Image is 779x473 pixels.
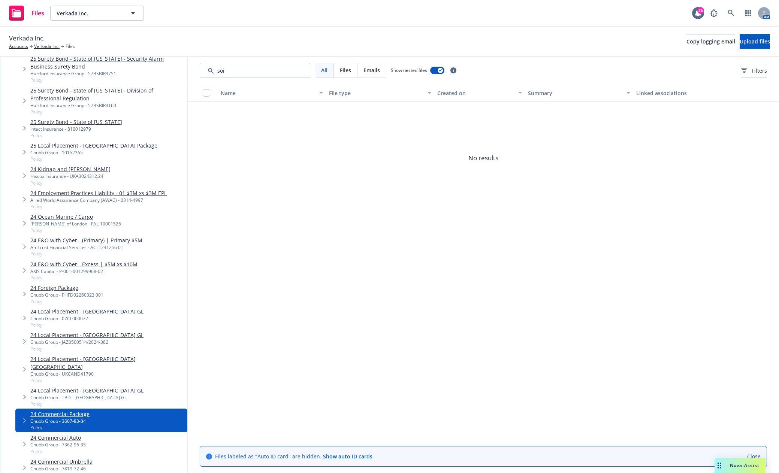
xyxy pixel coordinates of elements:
[340,66,351,74] span: Files
[747,452,761,460] a: Close
[741,6,756,21] a: Switch app
[30,180,111,186] span: Policy
[30,213,121,221] a: 24 Ocean Marine / Cargo
[203,89,210,97] input: Select all
[9,43,28,50] a: Accounts
[740,38,770,45] span: Upload files
[697,7,704,14] div: 25
[391,67,427,73] span: Show nested files
[30,268,138,275] div: AXIS Capital - P-001-001299968-02
[30,221,121,227] div: [PERSON_NAME] of London - FAL-10001526
[221,89,315,97] div: Name
[30,165,111,173] a: 24 Kidnap and [PERSON_NAME]
[218,84,326,102] button: Name
[321,66,327,74] span: All
[326,84,434,102] button: File type
[30,70,184,77] div: Hartford Insurance Group - 57BSBIR3751
[30,401,144,407] span: Policy
[66,43,75,50] span: Files
[30,236,142,244] a: 24 E&O with Cyber - (Primary) | Primary $5M
[30,251,142,257] span: Policy
[30,118,122,126] a: 25 Surety Bond - State of [US_STATE]
[34,43,60,50] a: Verkada Inc.
[30,394,144,401] div: Chubb Group - TBD - [GEOGRAPHIC_DATA] GL
[724,6,739,21] a: Search
[525,84,633,102] button: Summary
[30,322,144,328] span: Policy
[30,307,144,315] a: 24 Local Placement - [GEOGRAPHIC_DATA] GL
[741,67,767,75] span: Filters
[30,434,86,442] a: 24 Commercial Auto
[30,386,144,394] a: 24 Local Placement - [GEOGRAPHIC_DATA] GL
[715,458,724,473] div: Drag to move
[30,442,86,448] div: Chubb Group - 7362-96-35
[30,448,86,455] span: Policy
[30,126,122,132] div: Intact Insurance - 810012979
[30,371,184,377] div: Chubb Group - UKCAND41790
[706,6,721,21] a: Report a Bug
[30,77,184,83] span: Policy
[636,89,739,97] div: Linked associations
[30,466,93,472] div: Chubb Group - 7819-72-46
[30,197,167,203] div: Allied World Assurance Company (AWAC) - 0314-4997
[200,63,310,78] input: Search by keyword...
[30,424,90,431] span: Policy
[30,142,157,149] a: 25 Local Placement - [GEOGRAPHIC_DATA] Package
[323,453,372,460] a: Show auto ID cards
[740,34,770,49] button: Upload files
[30,203,167,210] span: Policy
[363,66,380,74] span: Emails
[50,6,144,21] button: Verkada Inc.
[741,63,767,78] button: Filters
[30,102,184,109] div: Hartford Insurance Group - 57BSBIR4160
[30,87,184,102] a: 25 Surety Bond - State of [US_STATE] - Division of Professional Regulation
[30,149,157,156] div: Chubb Group - 10152365
[30,189,167,197] a: 24 Employment Practices Liability - 01 $3M xs $3M EPL
[188,102,779,214] span: No results
[30,173,111,179] div: Hiscox Insurance - UKA3024312.24
[686,38,735,45] span: Copy logging email
[30,331,144,339] a: 24 Local Placement - [GEOGRAPHIC_DATA] GL
[434,84,525,102] button: Created on
[30,156,157,162] span: Policy
[30,346,144,352] span: Policy
[30,355,184,371] a: 24 Local Placement - [GEOGRAPHIC_DATA] [GEOGRAPHIC_DATA]
[30,109,184,115] span: Policy
[730,462,760,469] span: Nova Assist
[9,33,45,43] span: Verkada Inc.
[30,244,142,251] div: AmTrust Financial Services - ACL1241256 01
[30,458,93,466] a: 24 Commercial Umbrella
[30,418,90,424] div: Chubb Group - 3607-83-34
[6,3,47,24] a: Files
[30,132,122,139] span: Policy
[30,227,121,233] span: Policy
[30,339,144,345] div: Chubb Group - JAZ0500514/2024-382
[528,89,622,97] div: Summary
[30,275,138,281] span: Policy
[30,260,138,268] a: 24 E&O with Cyber - Excess | $5M xs $10M
[30,292,103,298] div: Chubb Group - PHFD02260323 001
[30,377,184,383] span: Policy
[30,284,103,292] a: 24 Foreign Package
[30,315,144,322] div: Chubb Group - 07CL000072
[437,89,513,97] div: Created on
[57,9,121,17] span: Verkada Inc.
[686,34,735,49] button: Copy logging email
[30,55,184,70] a: 25 Surety Bond - State of [US_STATE] - Security Alarm Business Surety Bond
[30,410,90,418] a: 24 Commercial Package
[329,89,423,97] div: File type
[215,452,372,460] span: Files labeled as "Auto ID card" are hidden.
[715,458,766,473] button: Nova Assist
[633,84,742,102] button: Linked associations
[31,10,44,16] span: Files
[30,298,103,304] span: Policy
[752,67,767,75] span: Filters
